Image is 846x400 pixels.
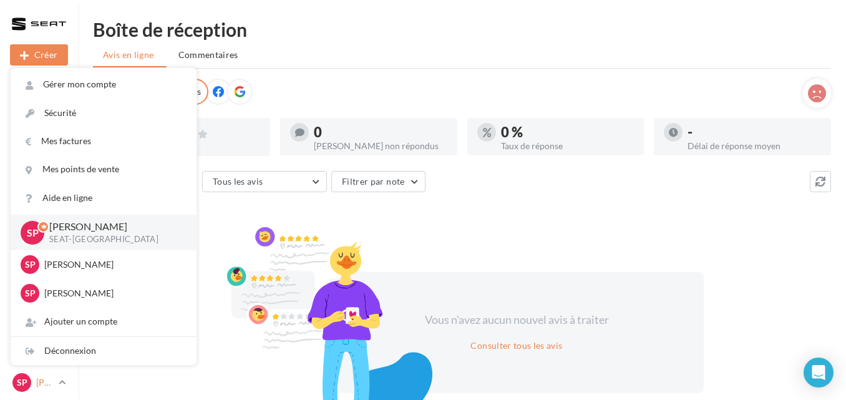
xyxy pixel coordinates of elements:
div: Taux de réponse [501,142,634,150]
div: 0 [314,125,447,139]
p: SEAT-[GEOGRAPHIC_DATA] [49,234,177,245]
a: Sécurité [11,99,197,127]
div: Nouvelle campagne [10,44,68,66]
button: Consulter tous les avis [465,338,567,353]
button: Créer [10,44,68,66]
button: Filtrer par note [331,171,425,192]
a: Gérer mon compte [11,71,197,99]
div: Déconnexion [11,337,197,365]
span: Sp [27,225,39,240]
p: [PERSON_NAME] [44,258,182,271]
p: [PERSON_NAME] [36,376,54,389]
button: Tous les avis [202,171,327,192]
span: Sp [25,287,36,300]
p: [PERSON_NAME] [49,220,177,234]
a: Aide en ligne [11,184,197,212]
span: Sp [25,258,36,271]
div: Open Intercom Messenger [804,358,834,388]
div: Ajouter un compte [11,308,197,336]
a: Mes factures [11,127,197,155]
span: Commentaires [178,49,238,61]
div: [PERSON_NAME] non répondus [314,142,447,150]
div: Boîte de réception [93,20,831,39]
div: - [688,125,821,139]
a: Sp [PERSON_NAME] [10,371,68,394]
span: Sp [17,376,27,389]
div: Délai de réponse moyen [688,142,821,150]
div: Vous n'avez aucun nouvel avis à traiter [409,312,624,328]
p: [PERSON_NAME] [44,287,182,300]
span: Tous les avis [213,176,263,187]
div: 0 % [501,125,634,139]
a: Mes points de vente [11,155,197,183]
